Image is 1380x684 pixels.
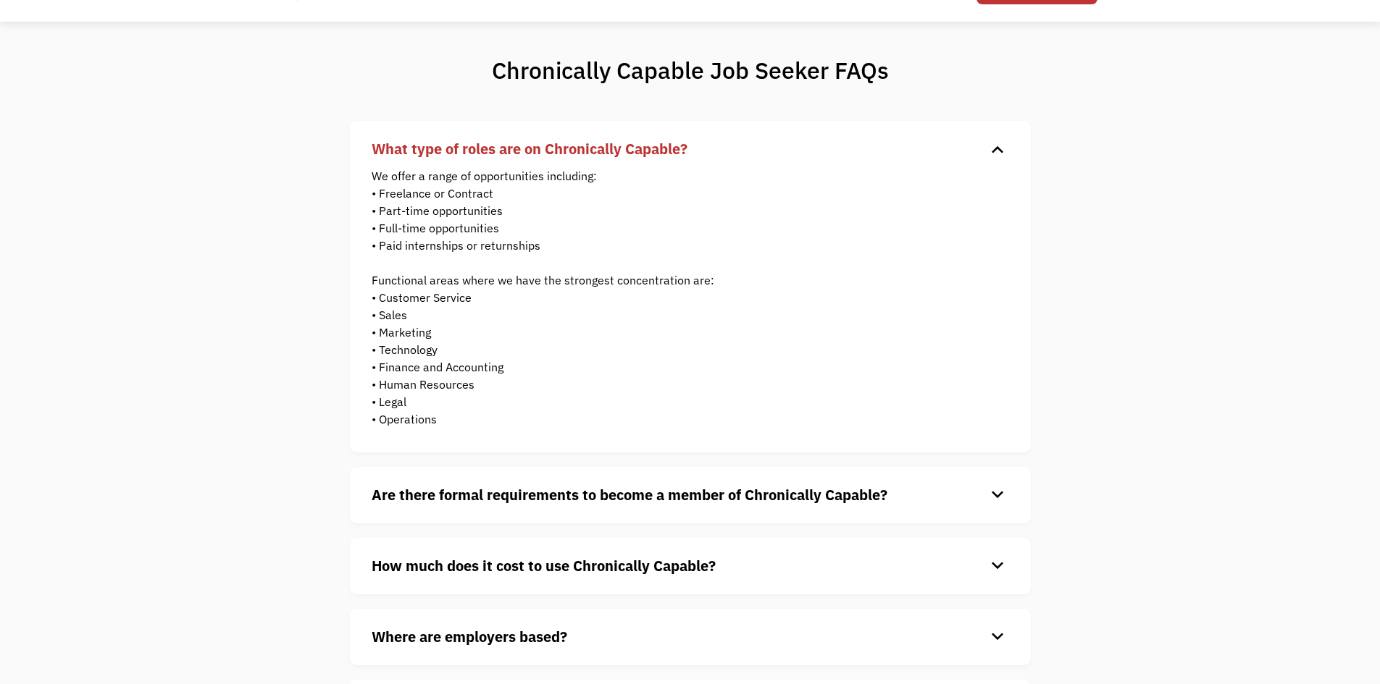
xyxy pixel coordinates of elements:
div: keyboard_arrow_down [986,626,1009,648]
div: keyboard_arrow_down [986,555,1009,577]
strong: What type of roles are on Chronically Capable? [372,139,687,159]
strong: Are there formal requirements to become a member of Chronically Capable? [372,485,887,504]
strong: How much does it cost to use Chronically Capable? [372,556,716,575]
h1: Chronically Capable Job Seeker FAQs [435,56,945,85]
p: We offer a range of opportunities including: • Freelance or Contract • Part-time opportunities • ... [372,167,987,428]
div: keyboard_arrow_down [986,138,1009,160]
div: keyboard_arrow_down [986,484,1009,506]
strong: Where are employers based? [372,627,567,646]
